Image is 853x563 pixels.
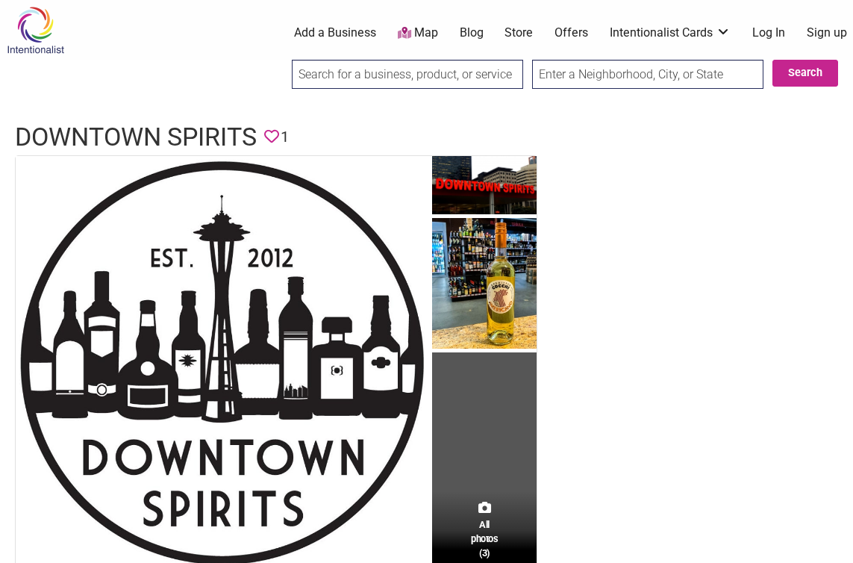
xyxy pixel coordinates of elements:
[504,25,533,41] a: Store
[752,25,785,41] a: Log In
[292,60,523,89] input: Search for a business, product, or service
[460,25,484,41] a: Blog
[772,60,838,87] button: Search
[398,25,438,42] a: Map
[610,25,731,41] a: Intentionalist Cards
[294,25,376,41] a: Add a Business
[532,60,763,89] input: Enter a Neighborhood, City, or State
[807,25,847,41] a: Sign up
[554,25,588,41] a: Offers
[281,125,289,149] span: 1
[15,119,257,155] h1: Downtown Spirits
[471,517,498,560] span: All photos (3)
